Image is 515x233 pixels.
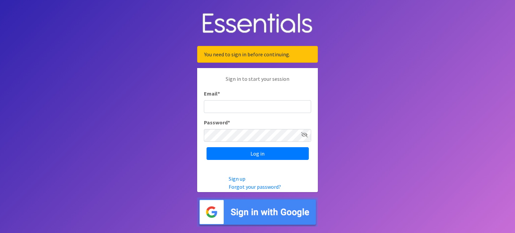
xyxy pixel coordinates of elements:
[197,197,318,227] img: Sign in with Google
[197,46,318,63] div: You need to sign in before continuing.
[207,147,309,160] input: Log in
[228,119,230,126] abbr: required
[229,175,245,182] a: Sign up
[218,90,220,97] abbr: required
[229,183,281,190] a: Forgot your password?
[197,6,318,41] img: Human Essentials
[204,118,230,126] label: Password
[204,90,220,98] label: Email
[204,75,311,90] p: Sign in to start your session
